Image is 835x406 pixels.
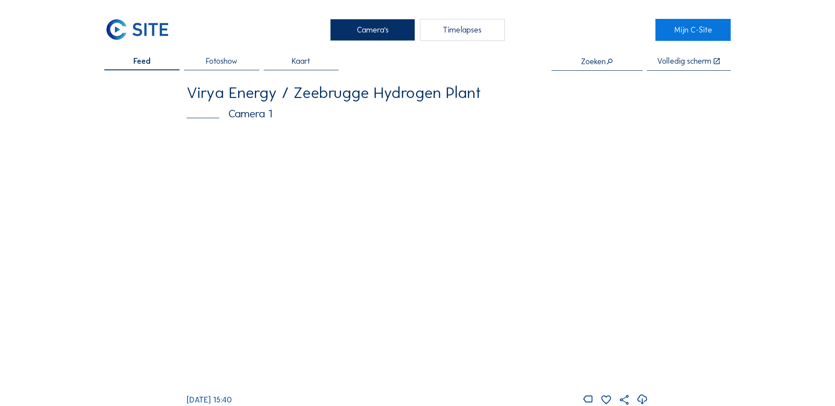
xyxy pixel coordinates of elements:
span: Kaart [292,57,310,65]
img: Image [187,128,648,388]
div: Virya Energy / Zeebrugge Hydrogen Plant [187,85,648,101]
span: [DATE] 15:40 [187,395,232,405]
div: Camera's [330,19,415,41]
div: Timelapses [420,19,505,41]
img: C-SITE Logo [104,19,170,41]
span: Fotoshow [206,57,237,65]
a: Mijn C-Site [655,19,731,41]
a: C-SITE Logo [104,19,180,41]
div: Volledig scherm [657,57,711,65]
div: Camera 1 [187,108,648,119]
span: Feed [133,57,151,65]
